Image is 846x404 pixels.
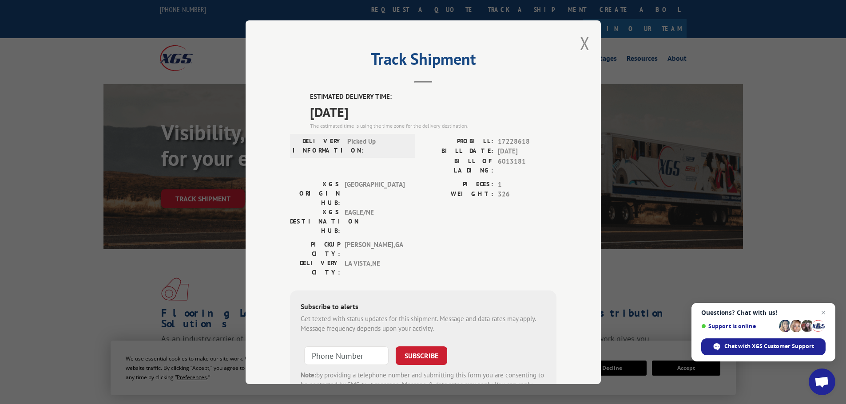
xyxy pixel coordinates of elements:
label: BILL OF LADING: [423,156,493,175]
input: Phone Number [304,346,389,365]
div: by providing a telephone number and submitting this form you are consenting to be contacted by SM... [301,370,546,400]
label: PIECES: [423,179,493,189]
span: 6013181 [498,156,556,175]
span: 326 [498,189,556,200]
span: Picked Up [347,136,407,155]
button: Close modal [580,31,590,55]
label: BILL DATE: [423,146,493,157]
h2: Track Shipment [290,53,556,70]
span: Questions? Chat with us! [701,309,826,316]
span: Chat with XGS Customer Support [724,342,814,350]
span: [DATE] [310,102,556,122]
span: EAGLE/NE [345,207,405,235]
label: XGS ORIGIN HUB: [290,179,340,207]
button: SUBSCRIBE [396,346,447,365]
span: LA VISTA , NE [345,258,405,277]
label: DELIVERY CITY: [290,258,340,277]
label: PROBILL: [423,136,493,146]
span: [PERSON_NAME] , GA [345,239,405,258]
label: XGS DESTINATION HUB: [290,207,340,235]
span: 1 [498,179,556,189]
div: Subscribe to alerts [301,301,546,314]
span: 17228618 [498,136,556,146]
span: Chat with XGS Customer Support [701,338,826,355]
strong: Note: [301,370,316,379]
span: [GEOGRAPHIC_DATA] [345,179,405,207]
label: ESTIMATED DELIVERY TIME: [310,92,556,102]
span: [DATE] [498,146,556,157]
label: DELIVERY INFORMATION: [293,136,343,155]
span: Support is online [701,323,776,329]
a: Open chat [809,369,835,395]
div: The estimated time is using the time zone for the delivery destination. [310,122,556,129]
label: WEIGHT: [423,189,493,200]
label: PICKUP CITY: [290,239,340,258]
div: Get texted with status updates for this shipment. Message and data rates may apply. Message frequ... [301,314,546,333]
